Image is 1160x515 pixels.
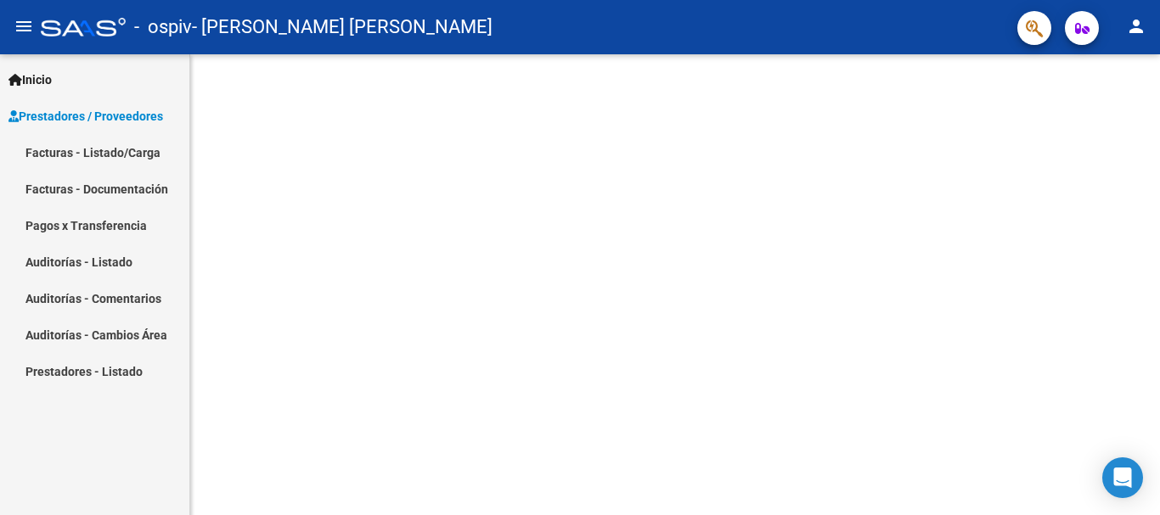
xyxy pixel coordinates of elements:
[134,8,192,46] span: - ospiv
[1102,457,1143,498] div: Open Intercom Messenger
[192,8,493,46] span: - [PERSON_NAME] [PERSON_NAME]
[8,107,163,126] span: Prestadores / Proveedores
[1126,16,1146,36] mat-icon: person
[8,70,52,89] span: Inicio
[14,16,34,36] mat-icon: menu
